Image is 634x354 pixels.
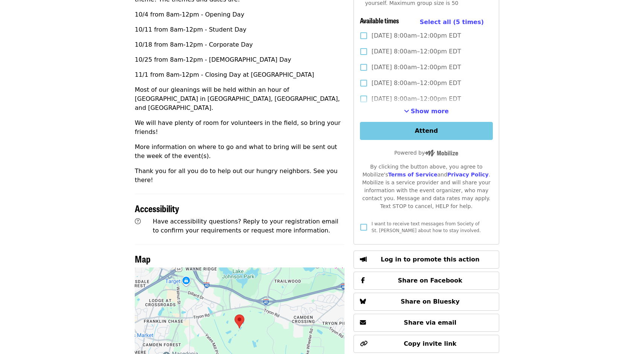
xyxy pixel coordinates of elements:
p: Thank you for all you do to help out our hungry neighbors. See you there! [135,167,344,185]
span: Have accessibility questions? Reply to your registration email to confirm your requirements or re... [153,218,338,234]
span: Available times [360,15,399,25]
span: [DATE] 8:00am–12:00pm EDT [372,63,461,72]
span: [DATE] 8:00am–12:00pm EDT [372,94,461,103]
span: Select all (5 times) [420,18,484,26]
span: Share via email [404,319,457,326]
button: Copy invite link [354,335,499,353]
a: Privacy Policy [447,172,489,178]
button: Log in to promote this action [354,251,499,269]
p: Most of our gleanings will be held within an hour of [GEOGRAPHIC_DATA] in [GEOGRAPHIC_DATA], [GEO... [135,85,344,112]
span: Log in to promote this action [381,256,479,263]
span: Share on Bluesky [401,298,460,305]
span: I want to receive text messages from Society of St. [PERSON_NAME] about how to stay involved. [372,221,481,233]
span: Powered by [394,150,458,156]
span: Accessibility [135,202,179,215]
a: Terms of Service [388,172,437,178]
button: Share via email [354,314,499,332]
span: Copy invite link [404,340,456,347]
button: Share on Bluesky [354,293,499,311]
p: 10/18 from 8am-12pm - Corporate Day [135,40,344,49]
img: Powered by Mobilize [425,150,458,156]
p: 11/1 from 8am-12pm - Closing Day at [GEOGRAPHIC_DATA] [135,70,344,79]
p: 10/4 from 8am-12pm - Opening Day [135,10,344,19]
p: 10/11 from 8am-12pm - Student Day [135,25,344,34]
button: See more timeslots [404,107,449,116]
span: [DATE] 8:00am–12:00pm EDT [372,47,461,56]
div: By clicking the button above, you agree to Mobilize's and . Mobilize is a service provider and wi... [360,163,493,210]
button: Select all (5 times) [420,17,484,28]
button: Share on Facebook [354,272,499,290]
span: Map [135,252,151,265]
span: Show more [411,108,449,115]
span: [DATE] 8:00am–12:00pm EDT [372,79,461,88]
p: We will have plenty of room for volunteers in the field, so bring your friends! [135,119,344,137]
button: Attend [360,122,493,140]
span: [DATE] 8:00am–12:00pm EDT [372,31,461,40]
span: Share on Facebook [398,277,462,284]
i: question-circle icon [135,218,141,225]
p: More information on where to go and what to bring will be sent out the week of the event(s). [135,143,344,161]
p: 10/25 from 8am-12pm - [DEMOGRAPHIC_DATA] Day [135,55,344,64]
